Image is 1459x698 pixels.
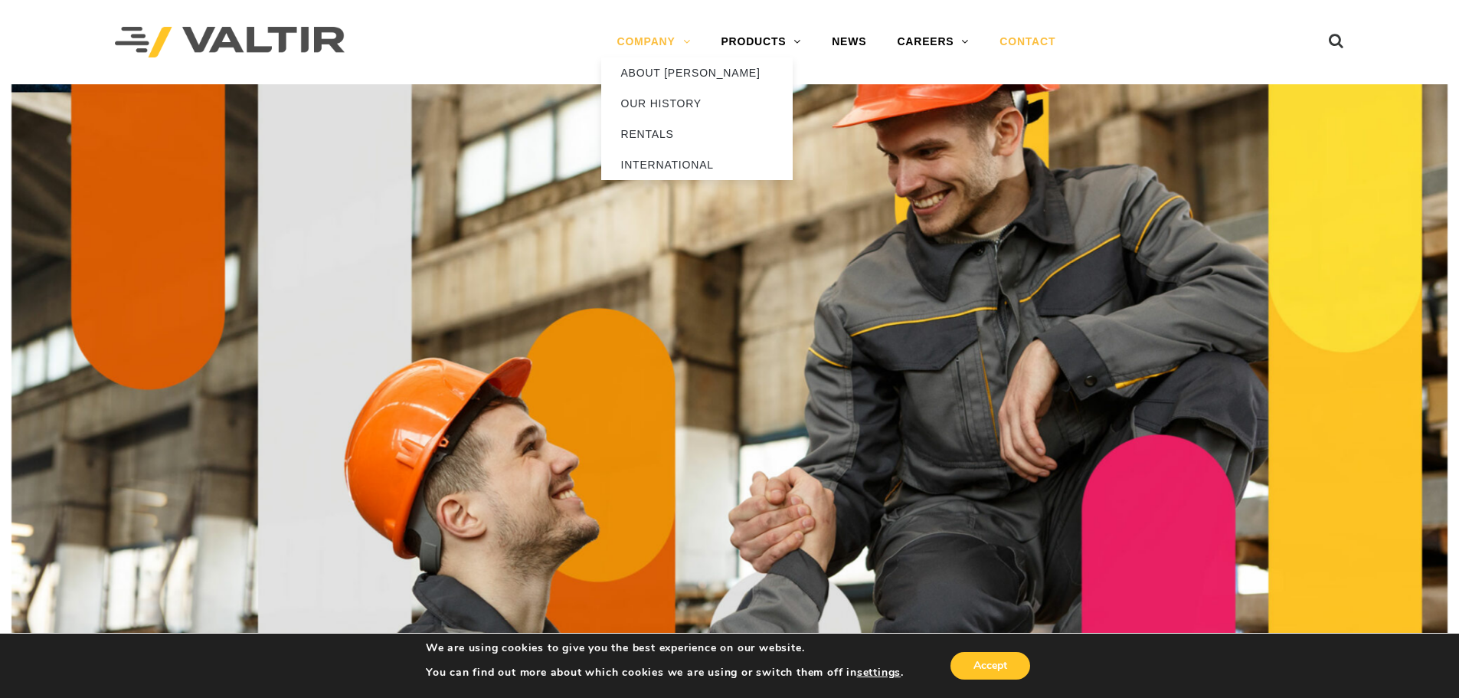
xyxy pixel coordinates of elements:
[816,27,882,57] a: NEWS
[705,27,816,57] a: PRODUCTS
[857,666,901,680] button: settings
[601,57,793,88] a: ABOUT [PERSON_NAME]
[601,119,793,149] a: RENTALS
[426,666,904,680] p: You can find out more about which cookies we are using or switch them off in .
[984,27,1071,57] a: CONTACT
[115,27,345,58] img: Valtir
[601,27,705,57] a: COMPANY
[601,149,793,180] a: INTERNATIONAL
[426,641,904,655] p: We are using cookies to give you the best experience on our website.
[882,27,984,57] a: CAREERS
[601,88,793,119] a: OUR HISTORY
[950,652,1030,680] button: Accept
[11,84,1448,651] img: Contact_1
